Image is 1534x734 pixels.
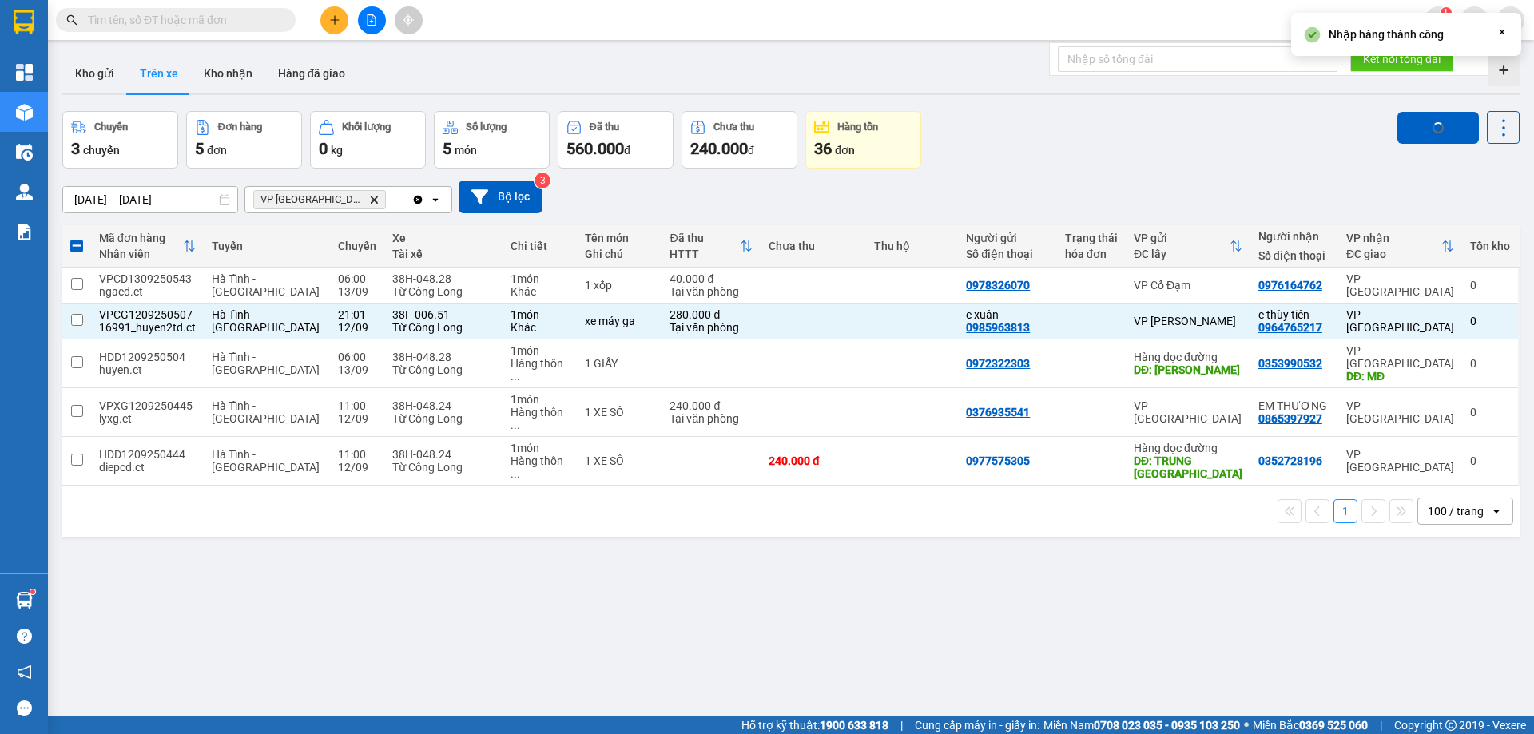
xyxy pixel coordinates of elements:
[966,357,1030,370] div: 0972322303
[511,357,569,383] div: Hàng thông thường
[338,272,376,285] div: 06:00
[820,719,888,732] strong: 1900 633 818
[558,111,674,169] button: Đã thu560.000đ
[99,461,196,474] div: diepcd.ct
[1496,6,1524,34] button: caret-down
[99,321,196,334] div: 16991_huyen2td.ct
[16,184,33,200] img: warehouse-icon
[99,232,183,244] div: Mã đơn hàng
[966,406,1030,419] div: 0376935541
[874,240,950,252] div: Thu hộ
[338,412,376,425] div: 12/09
[1470,315,1510,327] div: 0
[392,412,495,425] div: Từ Công Long
[212,272,320,298] span: Hà Tĩnh - [GEOGRAPHIC_DATA]
[30,589,35,594] sup: 1
[338,285,376,298] div: 13/09
[1134,442,1242,454] div: Hàng dọc đường
[443,139,451,158] span: 5
[1346,448,1454,474] div: VP [GEOGRAPHIC_DATA]
[1258,321,1322,334] div: 0964765217
[1299,719,1368,732] strong: 0369 525 060
[511,308,569,321] div: 1 món
[392,272,495,285] div: 38H-048.28
[670,248,740,260] div: HTTT
[900,716,903,734] span: |
[91,225,204,268] th: Toggle SortBy
[403,14,414,26] span: aim
[83,144,120,157] span: chuyến
[1258,230,1330,243] div: Người nhận
[62,54,127,93] button: Kho gửi
[392,399,495,412] div: 38H-048.24
[429,193,442,206] svg: open
[20,20,100,100] img: logo.jpg
[966,248,1049,260] div: Số điện thoại
[670,285,753,298] div: Tại văn phòng
[99,363,196,376] div: huyen.ct
[1065,248,1118,260] div: hóa đơn
[585,315,654,327] div: xe máy ga
[63,187,237,212] input: Select a date range.
[1134,248,1230,260] div: ĐC lấy
[392,448,495,461] div: 38H-048.24
[1380,716,1382,734] span: |
[966,454,1030,467] div: 0977575305
[392,321,495,334] div: Từ Công Long
[1134,454,1242,480] div: DĐ: TRUNG VÂN XUÂN HẢI
[1470,279,1510,292] div: 0
[511,321,569,334] div: Khác
[395,6,423,34] button: aim
[20,116,238,169] b: GỬI : VP [GEOGRAPHIC_DATA]
[338,399,376,412] div: 11:00
[805,111,921,169] button: Hàng tồn36đơn
[585,279,654,292] div: 1 xốp
[99,351,196,363] div: HDD1209250504
[466,121,507,133] div: Số lượng
[253,190,386,209] span: VP Mỹ Đình, close by backspace
[511,467,520,480] span: ...
[338,321,376,334] div: 12/09
[682,111,797,169] button: Chưa thu240.000đ
[1470,357,1510,370] div: 0
[99,399,196,412] div: VPXG1209250445
[1346,248,1441,260] div: ĐC giao
[212,351,320,376] span: Hà Tĩnh - [GEOGRAPHIC_DATA]
[1428,503,1484,519] div: 100 / trang
[99,272,196,285] div: VPCD1309250543
[260,193,363,206] span: VP Mỹ Đình
[670,412,753,425] div: Tại văn phòng
[99,412,196,425] div: lyxg.ct
[837,121,878,133] div: Hàng tồn
[319,139,328,158] span: 0
[1441,7,1452,18] sup: 1
[966,308,1049,321] div: c xuân
[16,592,33,609] img: warehouse-icon
[149,59,668,79] li: Hotline: 1900252555
[455,144,477,157] span: món
[320,6,348,34] button: plus
[1258,279,1322,292] div: 0976164762
[1134,351,1242,363] div: Hàng dọc đường
[1258,412,1322,425] div: 0865397927
[88,11,276,29] input: Tìm tên, số ĐT hoặc mã đơn
[392,351,495,363] div: 38H-048.28
[1258,308,1330,321] div: c thùy tiên
[1134,399,1242,425] div: VP [GEOGRAPHIC_DATA]
[1470,406,1510,419] div: 0
[670,399,753,412] div: 240.000 đ
[1350,46,1453,72] button: Kết nối tổng đài
[835,144,855,157] span: đơn
[670,232,740,244] div: Đã thu
[338,308,376,321] div: 21:01
[511,240,569,252] div: Chi tiết
[1134,279,1242,292] div: VP Cổ Đạm
[16,64,33,81] img: dashboard-icon
[624,144,630,157] span: đ
[66,14,77,26] span: search
[459,181,542,213] button: Bộ lọc
[1134,363,1242,376] div: DĐ: HOÀNG MÁI
[434,111,550,169] button: Số lượng5món
[94,121,128,133] div: Chuyến
[62,111,178,169] button: Chuyến3chuyến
